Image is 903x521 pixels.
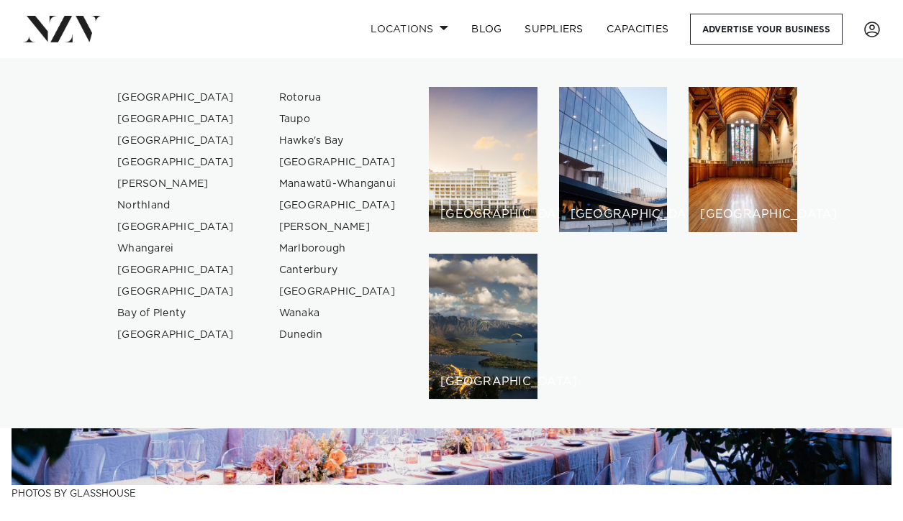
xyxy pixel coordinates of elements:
[106,259,246,281] a: [GEOGRAPHIC_DATA]
[689,87,797,232] a: Christchurch venues [GEOGRAPHIC_DATA]
[106,87,246,109] a: [GEOGRAPHIC_DATA]
[359,14,460,45] a: Locations
[429,87,537,232] a: Auckland venues [GEOGRAPHIC_DATA]
[690,14,843,45] a: Advertise your business
[513,14,594,45] a: SUPPLIERS
[460,14,513,45] a: BLOG
[106,238,246,259] a: Whangarei
[106,281,246,303] a: [GEOGRAPHIC_DATA]
[700,208,786,221] h6: [GEOGRAPHIC_DATA]
[268,195,408,216] a: [GEOGRAPHIC_DATA]
[268,303,408,324] a: Wanaka
[106,216,246,238] a: [GEOGRAPHIC_DATA]
[268,130,408,152] a: Hawke's Bay
[268,216,408,238] a: [PERSON_NAME]
[429,254,537,399] a: Queenstown venues [GEOGRAPHIC_DATA]
[268,109,408,130] a: Taupo
[106,303,246,324] a: Bay of Plenty
[106,152,246,173] a: [GEOGRAPHIC_DATA]
[268,259,408,281] a: Canterbury
[268,324,408,346] a: Dunedin
[440,208,526,221] h6: [GEOGRAPHIC_DATA]
[106,109,246,130] a: [GEOGRAPHIC_DATA]
[268,238,408,259] a: Marlborough
[268,281,408,303] a: [GEOGRAPHIC_DATA]
[106,195,246,216] a: Northland
[268,87,408,109] a: Rotorua
[23,16,101,42] img: nzv-logo.png
[268,152,408,173] a: [GEOGRAPHIC_DATA]
[559,87,668,232] a: Wellington venues [GEOGRAPHIC_DATA]
[106,173,246,195] a: [PERSON_NAME]
[106,324,246,346] a: [GEOGRAPHIC_DATA]
[571,208,656,221] h6: [GEOGRAPHIC_DATA]
[268,173,408,195] a: Manawatū-Whanganui
[12,485,891,500] h3: Photos by Glasshouse
[595,14,681,45] a: Capacities
[440,376,526,388] h6: [GEOGRAPHIC_DATA]
[106,130,246,152] a: [GEOGRAPHIC_DATA]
